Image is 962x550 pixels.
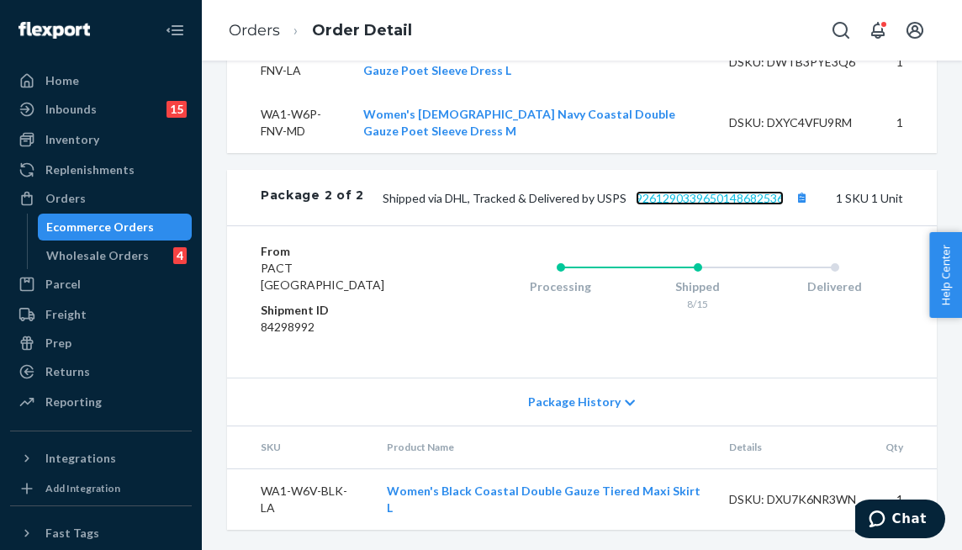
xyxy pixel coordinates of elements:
[227,468,373,530] td: WA1-W6V-BLK-LA
[312,21,412,40] a: Order Detail
[158,13,192,47] button: Close Navigation
[10,185,192,212] a: Orders
[46,219,154,235] div: Ecommerce Orders
[45,190,86,207] div: Orders
[227,32,350,93] td: WA1-W6P-FNV-LA
[45,363,90,380] div: Returns
[766,278,903,295] div: Delivered
[629,297,766,311] div: 8/15
[10,126,192,153] a: Inventory
[729,54,859,71] div: DSKU: DWTB3PYE3Q6
[215,6,425,56] ol: breadcrumbs
[861,13,895,47] button: Open notifications
[872,468,937,530] td: 1
[364,187,903,209] div: 1 SKU 1 Unit
[898,13,932,47] button: Open account menu
[45,276,81,293] div: Parcel
[227,426,373,468] th: SKU
[387,484,700,515] a: Women's Black Coastal Double Gauze Tiered Maxi Skirt L
[10,67,192,94] a: Home
[363,107,675,138] a: Women's [DEMOGRAPHIC_DATA] Navy Coastal Double Gauze Poet Sleeve Dress M
[261,319,425,336] dd: 84298992
[261,302,425,319] dt: Shipment ID
[10,358,192,385] a: Returns
[173,247,187,264] div: 4
[45,394,102,410] div: Reporting
[10,301,192,328] a: Freight
[10,445,192,472] button: Integrations
[45,101,97,118] div: Inbounds
[492,278,629,295] div: Processing
[10,156,192,183] a: Replenishments
[629,278,766,295] div: Shipped
[10,389,192,415] a: Reporting
[45,525,99,542] div: Fast Tags
[824,13,858,47] button: Open Search Box
[18,22,90,39] img: Flexport logo
[929,232,962,318] button: Help Center
[716,426,872,468] th: Details
[383,191,812,205] span: Shipped via DHL, Tracked & Delivered by USPS
[10,96,192,123] a: Inbounds15
[10,271,192,298] a: Parcel
[45,306,87,323] div: Freight
[229,21,280,40] a: Orders
[872,32,937,93] td: 1
[46,247,149,264] div: Wholesale Orders
[45,335,71,352] div: Prep
[45,481,120,495] div: Add Integration
[636,191,784,205] a: 9261290339650148682536
[38,214,193,241] a: Ecommerce Orders
[45,131,99,148] div: Inventory
[45,72,79,89] div: Home
[10,479,192,499] a: Add Integration
[45,161,135,178] div: Replenishments
[872,93,937,153] td: 1
[872,426,937,468] th: Qty
[373,426,716,468] th: Product Name
[855,500,945,542] iframe: Opens a widget where you can chat to one of our agents
[45,450,116,467] div: Integrations
[790,187,812,209] button: Copy tracking number
[166,101,187,118] div: 15
[10,330,192,357] a: Prep
[227,93,350,153] td: WA1-W6P-FNV-MD
[38,242,193,269] a: Wholesale Orders4
[261,261,384,292] span: PACT [GEOGRAPHIC_DATA]
[261,243,425,260] dt: From
[261,187,364,209] div: Package 2 of 2
[528,394,621,410] span: Package History
[10,520,192,547] button: Fast Tags
[729,114,859,131] div: DSKU: DXYC4VFU9RM
[729,491,859,508] div: DSKU: DXU7K6NR3WN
